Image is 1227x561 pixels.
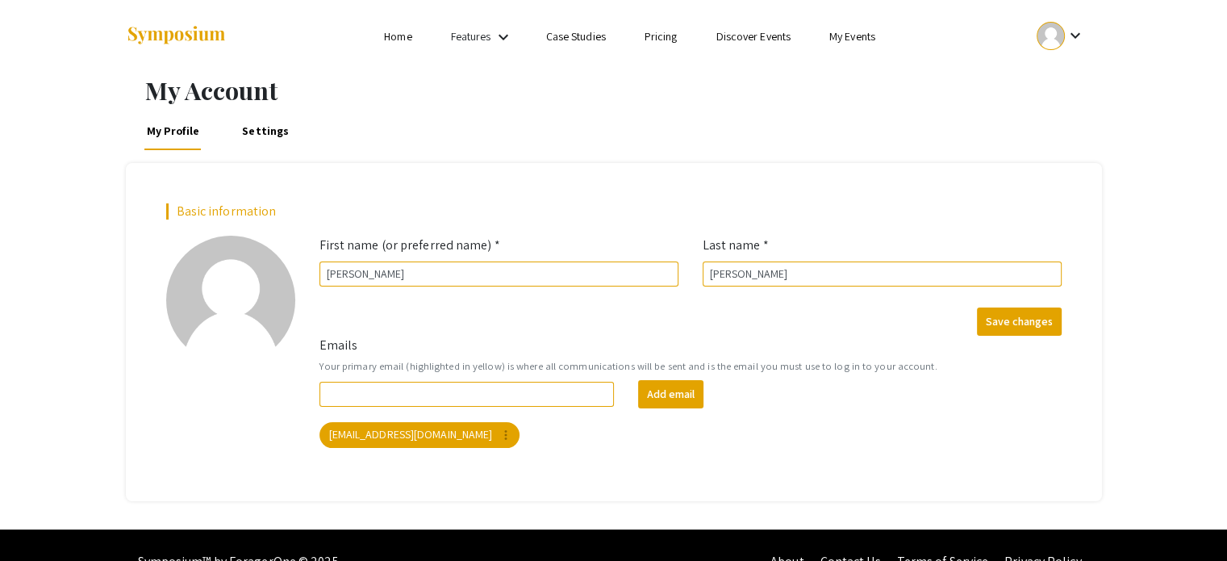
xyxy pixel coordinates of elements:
button: Expand account dropdown [1020,18,1101,54]
a: Home [384,29,411,44]
label: Emails [319,336,358,355]
mat-chip-list: Your emails [319,419,1062,451]
button: Save changes [977,308,1062,336]
a: My Profile [144,111,202,150]
a: My Events [829,29,875,44]
a: Settings [240,111,292,150]
label: Last name * [703,236,769,255]
a: Case Studies [546,29,606,44]
mat-icon: Expand Features list [494,27,513,47]
a: Pricing [645,29,678,44]
label: First name (or preferred name) * [319,236,500,255]
h2: Basic information [166,203,1062,219]
button: Add email [638,380,703,408]
app-email-chip: Your primary email [316,419,524,451]
iframe: Chat [12,488,69,549]
mat-icon: more_vert [499,428,513,442]
a: Discover Events [716,29,791,44]
a: Features [451,29,491,44]
h1: My Account [145,76,1102,105]
small: Your primary email (highlighted in yellow) is where all communications will be sent and is the em... [319,358,1062,374]
img: Symposium by ForagerOne [126,25,227,47]
mat-chip: [EMAIL_ADDRESS][DOMAIN_NAME] [319,422,520,448]
mat-icon: Expand account dropdown [1065,26,1084,45]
